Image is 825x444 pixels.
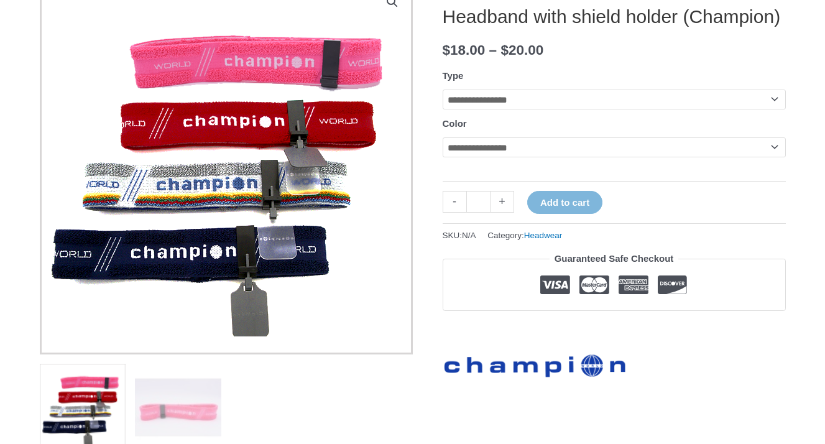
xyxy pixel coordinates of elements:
label: Type [443,70,464,81]
h1: Headband with shield holder (Champion) [443,6,786,28]
label: Color [443,118,467,129]
span: $ [500,42,509,58]
button: Add to cart [527,191,602,214]
span: – [489,42,497,58]
input: Product quantity [466,191,491,213]
a: Headwear [524,231,563,240]
bdi: 18.00 [443,42,486,58]
legend: Guaranteed Safe Checkout [550,250,679,267]
a: - [443,191,466,213]
span: N/A [462,231,476,240]
span: Category: [487,228,562,243]
iframe: Customer reviews powered by Trustpilot [443,320,786,335]
bdi: 20.00 [500,42,543,58]
span: $ [443,42,451,58]
span: SKU: [443,228,476,243]
a: Champion [443,345,629,380]
a: + [491,191,514,213]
